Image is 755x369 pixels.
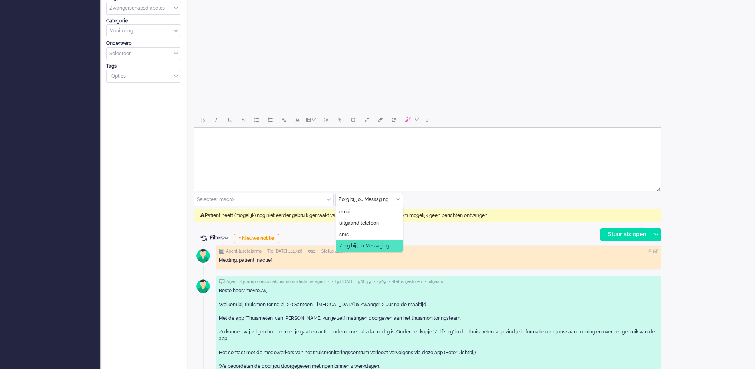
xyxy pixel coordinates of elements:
div: Onderwerp [106,40,181,47]
span: Agent zbjcareprofessionalsteamomnideskchatagent • [226,279,329,285]
button: Bold [196,113,209,126]
span: Agent lusciialarms [226,249,262,254]
button: AI [400,113,422,126]
button: Numbered list [264,113,277,126]
button: Bullet list [250,113,264,126]
li: Zorg bij jou Messaging [336,240,403,252]
span: Filters [210,235,231,241]
button: Insert/edit link [277,113,291,126]
span: • Status gesloten [389,279,422,285]
button: Add attachment [333,113,346,126]
button: Clear formatting [373,113,387,126]
button: Table [304,113,319,126]
div: Tags [106,63,181,70]
span: • Tijd [DATE] 15:08:49 [332,279,371,285]
button: Strikethrough [236,113,250,126]
button: Delay message [346,113,360,126]
span: Zorg bij jou Messaging [339,243,389,249]
span: uitgaand telefoon [339,220,379,227]
button: Fullscreen [360,113,373,126]
div: Categorie [106,18,181,24]
div: Select Tags [106,70,181,83]
span: • Status open [319,249,345,254]
li: email [336,206,403,218]
button: Insert/edit image [291,113,304,126]
iframe: Rich Text Area [194,128,661,184]
span: 0 [426,116,429,123]
div: + Nieuwe notitie [234,234,279,243]
span: • Tijd [DATE] 11:17:26 [264,249,302,254]
span: email [339,209,352,215]
img: ic_note_grey.svg [219,249,224,254]
div: Melding: patiënt inactief [219,257,658,264]
button: Reset content [387,113,400,126]
li: sms [336,229,403,241]
span: • 4909 [374,279,386,285]
img: avatar [193,276,213,296]
img: ic_chat_grey.svg [219,279,225,284]
span: • uitgaand [425,279,444,285]
div: Resize [654,184,661,191]
div: Patiënt heeft (mogelijk) nog niet eerder gebruik gemaakt van de chat functie en kan daarom mogeli... [194,209,661,222]
button: 0 [422,113,432,126]
span: sms [339,231,349,238]
div: Stuur als open [601,229,651,241]
button: Italic [209,113,223,126]
img: avatar [193,246,213,266]
button: Underline [223,113,236,126]
button: Emoticons [319,113,333,126]
span: • 5521 [305,249,316,254]
li: uitgaand telefoon [336,217,403,229]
